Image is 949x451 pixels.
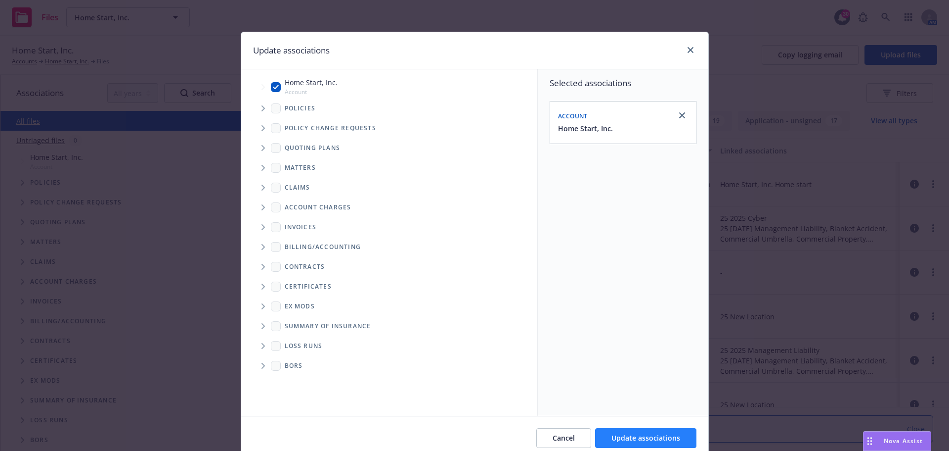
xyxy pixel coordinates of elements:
span: Billing/Accounting [285,244,361,250]
a: close [676,109,688,121]
span: Cancel [553,433,575,443]
button: Nova Assist [863,431,931,451]
span: Home Start, Inc. [285,77,338,88]
span: Selected associations [550,77,696,89]
button: Cancel [536,428,591,448]
span: Matters [285,165,316,171]
div: Drag to move [863,432,876,451]
div: Tree Example [241,75,537,237]
span: Invoices [285,224,317,230]
button: Home Start, Inc. [558,123,613,134]
div: Folder Tree Example [241,237,537,376]
span: Update associations [611,433,680,443]
span: Account charges [285,204,351,210]
span: Account [285,88,338,96]
span: Claims [285,185,310,191]
span: Policy change requests [285,125,376,131]
a: close [685,44,696,56]
span: Policies [285,105,316,111]
span: Nova Assist [884,437,923,445]
span: BORs [285,363,303,369]
span: Account [558,112,588,120]
span: Summary of insurance [285,323,371,329]
span: Contracts [285,264,325,270]
span: Ex Mods [285,303,315,309]
span: Loss Runs [285,343,323,349]
button: Update associations [595,428,696,448]
h1: Update associations [253,44,330,57]
span: Quoting plans [285,145,341,151]
span: Certificates [285,284,332,290]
